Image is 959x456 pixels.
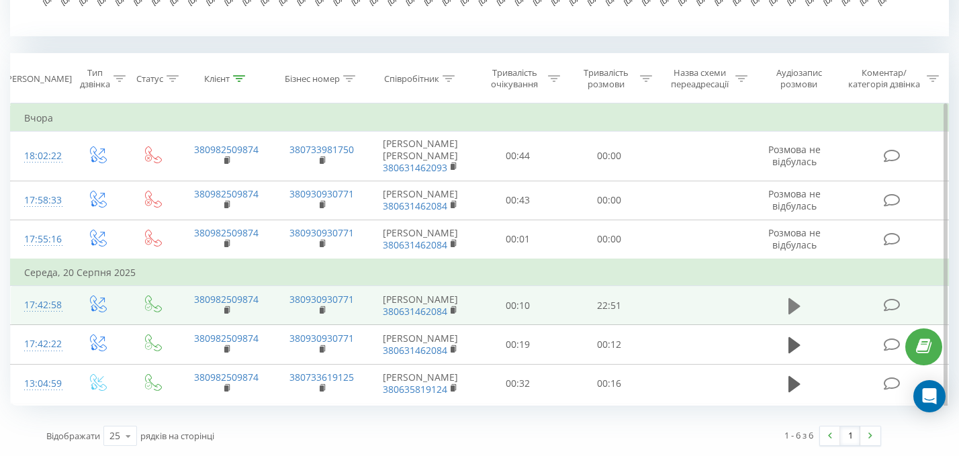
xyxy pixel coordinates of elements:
[194,371,259,383] a: 380982509874
[384,73,439,85] div: Співробітник
[289,187,354,200] a: 380930930771
[24,331,56,357] div: 17:42:22
[472,220,563,259] td: 00:01
[383,383,447,396] a: 380635819124
[563,364,655,403] td: 00:16
[563,181,655,220] td: 00:00
[668,67,732,90] div: Назва схеми переадресації
[194,143,259,156] a: 380982509874
[383,161,447,174] a: 380631462093
[194,187,259,200] a: 380982509874
[289,226,354,239] a: 380930930771
[563,132,655,181] td: 00:00
[784,428,813,442] div: 1 - 6 з 6
[472,132,563,181] td: 00:44
[845,67,923,90] div: Коментар/категорія дзвінка
[913,380,946,412] div: Open Intercom Messenger
[369,132,472,181] td: [PERSON_NAME] [PERSON_NAME]
[472,325,563,364] td: 00:19
[140,430,214,442] span: рядків на сторінці
[383,305,447,318] a: 380631462084
[563,220,655,259] td: 00:00
[46,430,100,442] span: Відображати
[369,364,472,403] td: [PERSON_NAME]
[484,67,545,90] div: Тривалість очікування
[289,371,354,383] a: 380733619125
[194,226,259,239] a: 380982509874
[768,143,821,168] span: Розмова не відбулась
[24,292,56,318] div: 17:42:58
[289,143,354,156] a: 380733981750
[383,344,447,357] a: 380631462084
[289,293,354,306] a: 380930930771
[472,181,563,220] td: 00:43
[840,426,860,445] a: 1
[24,143,56,169] div: 18:02:22
[563,286,655,325] td: 22:51
[289,332,354,345] a: 380930930771
[768,187,821,212] span: Розмова не відбулась
[576,67,636,90] div: Тривалість розмови
[194,332,259,345] a: 380982509874
[194,293,259,306] a: 380982509874
[24,371,56,397] div: 13:04:59
[369,220,472,259] td: [PERSON_NAME]
[11,259,949,286] td: Середа, 20 Серпня 2025
[369,286,472,325] td: [PERSON_NAME]
[383,238,447,251] a: 380631462084
[763,67,835,90] div: Аудіозапис розмови
[563,325,655,364] td: 00:12
[80,67,110,90] div: Тип дзвінка
[369,181,472,220] td: [PERSON_NAME]
[472,364,563,403] td: 00:32
[11,105,949,132] td: Вчора
[24,187,56,214] div: 17:58:33
[136,73,163,85] div: Статус
[472,286,563,325] td: 00:10
[383,199,447,212] a: 380631462084
[285,73,340,85] div: Бізнес номер
[369,325,472,364] td: [PERSON_NAME]
[4,73,72,85] div: [PERSON_NAME]
[768,226,821,251] span: Розмова не відбулась
[204,73,230,85] div: Клієнт
[24,226,56,253] div: 17:55:16
[109,429,120,443] div: 25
